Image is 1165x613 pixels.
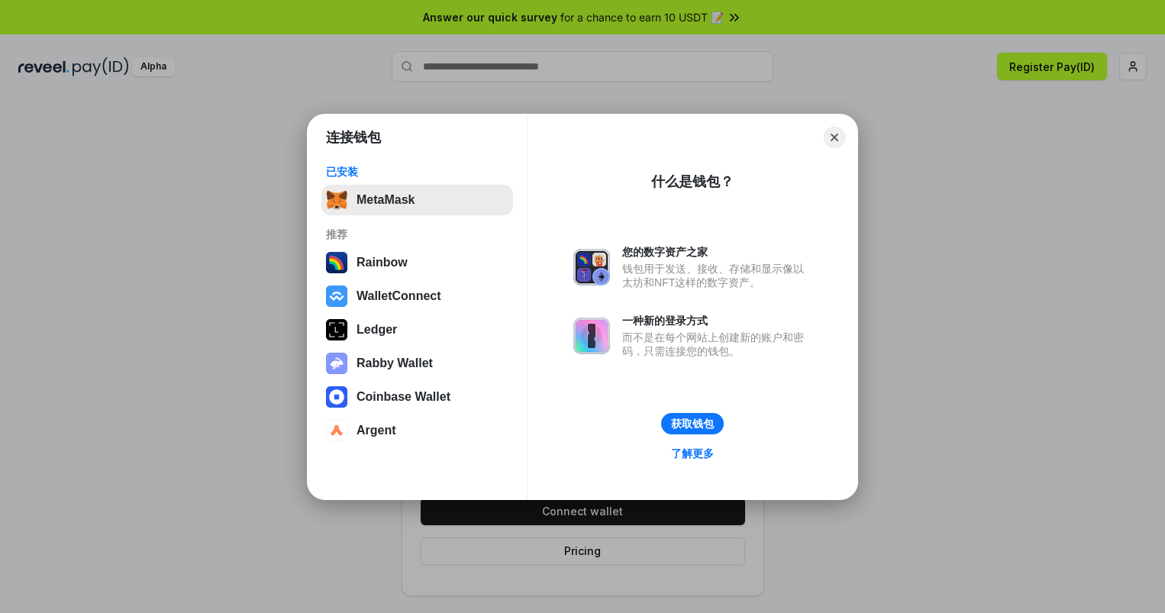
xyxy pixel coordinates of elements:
div: MetaMask [357,193,415,207]
div: Coinbase Wallet [357,390,450,404]
div: 您的数字资产之家 [622,245,812,259]
img: svg+xml,%3Csvg%20xmlns%3D%22http%3A%2F%2Fwww.w3.org%2F2000%2Fsvg%22%20width%3D%2228%22%20height%3... [326,319,347,340]
button: Rainbow [321,247,513,278]
div: Rainbow [357,256,408,269]
img: svg+xml,%3Csvg%20width%3D%2228%22%20height%3D%2228%22%20viewBox%3D%220%200%2028%2028%22%20fill%3D... [326,386,347,408]
h1: 连接钱包 [326,128,381,147]
button: MetaMask [321,185,513,215]
div: 已安装 [326,165,508,179]
div: WalletConnect [357,289,441,303]
a: 了解更多 [662,444,723,463]
img: svg+xml,%3Csvg%20xmlns%3D%22http%3A%2F%2Fwww.w3.org%2F2000%2Fsvg%22%20fill%3D%22none%22%20viewBox... [573,318,610,354]
img: svg+xml,%3Csvg%20width%3D%2228%22%20height%3D%2228%22%20viewBox%3D%220%200%2028%2028%22%20fill%3D... [326,286,347,307]
img: svg+xml,%3Csvg%20width%3D%22120%22%20height%3D%22120%22%20viewBox%3D%220%200%20120%20120%22%20fil... [326,252,347,273]
button: Close [824,127,845,148]
img: svg+xml,%3Csvg%20fill%3D%22none%22%20height%3D%2233%22%20viewBox%3D%220%200%2035%2033%22%20width%... [326,189,347,211]
div: 什么是钱包？ [651,173,734,191]
img: svg+xml,%3Csvg%20xmlns%3D%22http%3A%2F%2Fwww.w3.org%2F2000%2Fsvg%22%20fill%3D%22none%22%20viewBox... [573,249,610,286]
button: WalletConnect [321,281,513,311]
button: Ledger [321,315,513,345]
div: 钱包用于发送、接收、存储和显示像以太坊和NFT这样的数字资产。 [622,262,812,289]
button: Argent [321,415,513,446]
button: Rabby Wallet [321,348,513,379]
div: Argent [357,424,396,437]
div: 获取钱包 [671,417,714,431]
div: Rabby Wallet [357,357,433,370]
button: Coinbase Wallet [321,382,513,412]
div: 一种新的登录方式 [622,314,812,327]
img: svg+xml,%3Csvg%20xmlns%3D%22http%3A%2F%2Fwww.w3.org%2F2000%2Fsvg%22%20fill%3D%22none%22%20viewBox... [326,353,347,374]
button: 获取钱包 [661,413,724,434]
img: svg+xml,%3Csvg%20width%3D%2228%22%20height%3D%2228%22%20viewBox%3D%220%200%2028%2028%22%20fill%3D... [326,420,347,441]
div: 了解更多 [671,447,714,460]
div: 推荐 [326,227,508,241]
div: 而不是在每个网站上创建新的账户和密码，只需连接您的钱包。 [622,331,812,358]
div: Ledger [357,323,397,337]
